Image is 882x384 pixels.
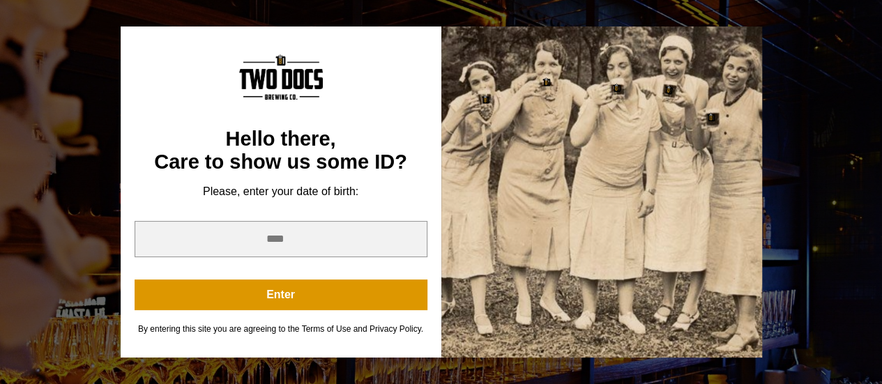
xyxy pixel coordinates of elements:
[135,279,427,310] button: Enter
[239,54,323,100] img: Content Logo
[135,221,427,257] input: year
[135,324,427,335] div: By entering this site you are agreeing to the Terms of Use and Privacy Policy.
[135,128,427,174] div: Hello there, Care to show us some ID?
[135,185,427,199] div: Please, enter your date of birth:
